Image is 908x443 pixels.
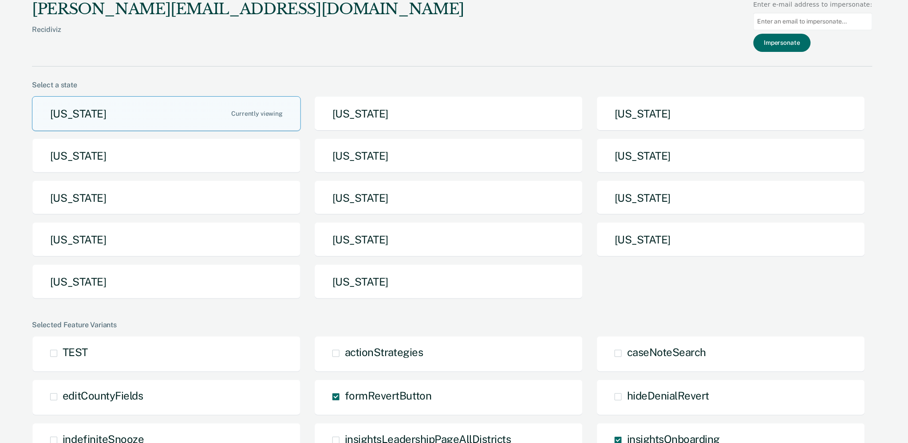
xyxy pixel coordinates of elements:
button: [US_STATE] [314,222,583,257]
div: Selected Feature Variants [32,321,872,329]
button: Impersonate [754,34,811,52]
button: [US_STATE] [314,138,583,173]
button: [US_STATE] [596,222,865,257]
div: Select a state [32,81,872,89]
span: hideDenialRevert [627,389,709,402]
button: [US_STATE] [314,96,583,131]
button: [US_STATE] [32,96,301,131]
button: [US_STATE] [32,222,301,257]
button: [US_STATE] [314,180,583,216]
span: formRevertButton [345,389,431,402]
input: Enter an email to impersonate... [754,13,872,30]
button: [US_STATE] [596,138,865,173]
button: [US_STATE] [32,264,301,299]
button: [US_STATE] [314,264,583,299]
button: [US_STATE] [596,180,865,216]
button: [US_STATE] [596,96,865,131]
span: caseNoteSearch [627,346,706,358]
span: editCountyFields [63,389,143,402]
span: actionStrategies [345,346,423,358]
div: Recidiviz [32,25,464,48]
button: [US_STATE] [32,138,301,173]
span: TEST [63,346,88,358]
button: [US_STATE] [32,180,301,216]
